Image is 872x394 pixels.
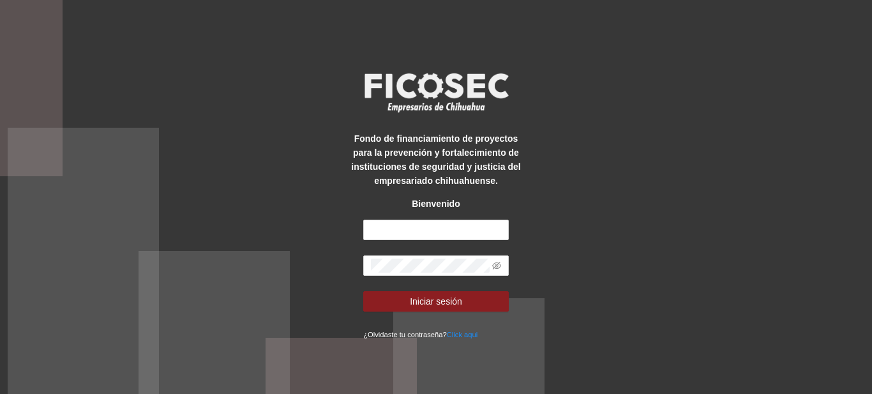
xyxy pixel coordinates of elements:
[356,69,516,116] img: logo
[363,331,477,338] small: ¿Olvidaste tu contraseña?
[492,261,501,270] span: eye-invisible
[410,294,462,308] span: Iniciar sesión
[363,291,509,312] button: Iniciar sesión
[351,133,520,186] strong: Fondo de financiamiento de proyectos para la prevención y fortalecimiento de instituciones de seg...
[447,331,478,338] a: Click aqui
[412,199,460,209] strong: Bienvenido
